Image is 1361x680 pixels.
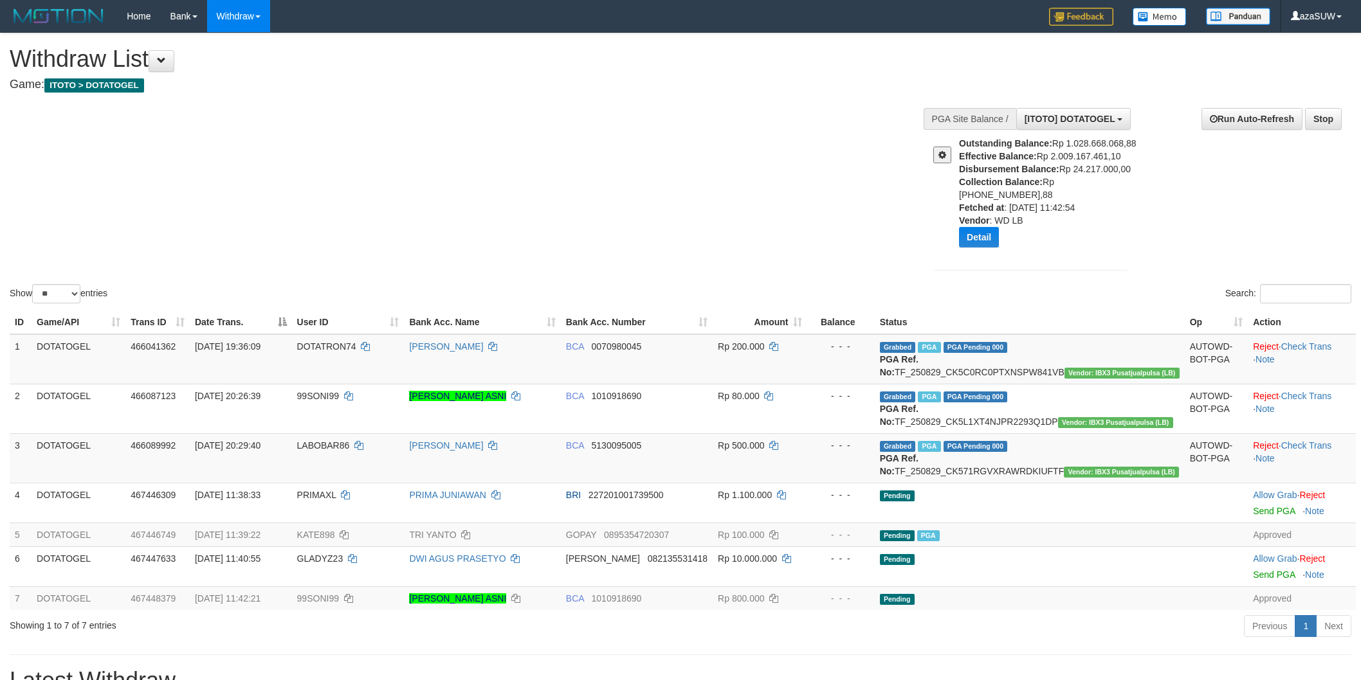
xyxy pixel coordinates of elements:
[409,391,506,401] a: [PERSON_NAME] ASNI
[875,310,1185,334] th: Status
[409,490,486,500] a: PRIMA JUNIAWAN
[880,594,915,605] span: Pending
[292,310,405,334] th: User ID: activate to sort column ascending
[566,490,581,500] span: BRI
[409,553,506,564] a: DWI AGUS PRASETYO
[880,342,916,353] span: Grabbed
[1064,467,1179,478] span: Vendor URL: https://dashboard.q2checkout.com/secure
[944,391,1008,402] span: PGA Pending
[10,586,32,610] td: 7
[297,341,356,352] span: DOTATRON74
[10,46,895,72] h1: Withdraw List
[131,530,176,540] span: 467446749
[297,440,350,451] span: LABOBAR86
[592,391,642,401] span: Copy 1010918690 to clipboard
[566,341,584,352] span: BCA
[10,334,32,384] td: 1
[812,552,869,565] div: - - -
[297,553,343,564] span: GLADYZ23
[1185,384,1248,433] td: AUTOWD-BOT-PGA
[1281,440,1332,451] a: Check Trans
[875,384,1185,433] td: TF_250829_CK5L1XT4NJPR2293Q1DP
[959,227,999,247] button: Detail
[131,440,176,451] span: 466089992
[297,391,339,401] span: 99SONI99
[918,342,940,353] span: Marked by azaksrdota
[10,310,32,334] th: ID
[195,391,260,401] span: [DATE] 20:26:39
[32,334,125,384] td: DOTATOGEL
[404,310,560,334] th: Bank Acc. Name: activate to sort column ascending
[604,530,669,540] span: Copy 0895354720307 to clipboard
[812,592,869,605] div: - - -
[409,341,483,352] a: [PERSON_NAME]
[1253,569,1295,580] a: Send PGA
[10,284,107,303] label: Show entries
[1248,310,1356,334] th: Action
[1300,490,1326,500] a: Reject
[10,433,32,483] td: 3
[190,310,292,334] th: Date Trans.: activate to sort column descending
[959,164,1059,174] b: Disbursement Balance:
[812,528,869,541] div: - - -
[1295,615,1317,637] a: 1
[718,553,777,564] span: Rp 10.000.000
[1253,440,1279,451] a: Reject
[131,553,176,564] span: 467447633
[944,441,1008,452] span: PGA Pending
[32,433,125,483] td: DOTATOGEL
[10,523,32,546] td: 5
[880,441,916,452] span: Grabbed
[10,6,107,26] img: MOTION_logo.png
[409,530,456,540] a: TRI YANTO
[1305,108,1342,130] a: Stop
[880,354,918,377] b: PGA Ref. No:
[1244,615,1295,637] a: Previous
[1305,569,1324,580] a: Note
[1253,490,1297,500] a: Allow Grab
[812,488,869,501] div: - - -
[924,108,1016,130] div: PGA Site Balance /
[32,546,125,586] td: DOTATOGEL
[32,483,125,523] td: DOTATOGEL
[959,151,1037,161] b: Effective Balance:
[1253,553,1299,564] span: ·
[592,341,642,352] span: Copy 0070980045 to clipboard
[32,384,125,433] td: DOTATOGEL
[1253,506,1295,516] a: Send PGA
[10,483,32,523] td: 4
[1253,553,1297,564] a: Allow Grab
[44,78,144,93] span: ITOTO > DOTATOGEL
[1248,384,1356,433] td: · ·
[409,440,483,451] a: [PERSON_NAME]
[566,440,584,451] span: BCA
[1305,506,1324,516] a: Note
[875,334,1185,384] td: TF_250829_CK5C0RC0PTXNSPW841VB
[959,138,1052,148] b: Outstanding Balance:
[125,310,190,334] th: Trans ID: activate to sort column ascending
[566,391,584,401] span: BCA
[297,593,339,604] span: 99SONI99
[589,490,664,500] span: Copy 227201001739500 to clipboard
[1256,453,1275,463] a: Note
[32,310,125,334] th: Game/API: activate to sort column ascending
[1281,341,1332,352] a: Check Trans
[566,530,596,540] span: GOPAY
[1300,553,1326,564] a: Reject
[718,530,764,540] span: Rp 100.000
[1316,615,1351,637] a: Next
[10,384,32,433] td: 2
[880,530,915,541] span: Pending
[195,490,260,500] span: [DATE] 11:38:33
[959,202,1004,213] b: Fetched at
[959,177,1043,187] b: Collection Balance:
[32,523,125,546] td: DOTATOGEL
[566,593,584,604] span: BCA
[880,404,918,427] b: PGA Ref. No:
[10,614,558,632] div: Showing 1 to 7 of 7 entries
[592,593,642,604] span: Copy 1010918690 to clipboard
[718,440,764,451] span: Rp 500.000
[1049,8,1113,26] img: Feedback.jpg
[1185,334,1248,384] td: AUTOWD-BOT-PGA
[875,433,1185,483] td: TF_250829_CK571RGVXRAWRDKIUFTF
